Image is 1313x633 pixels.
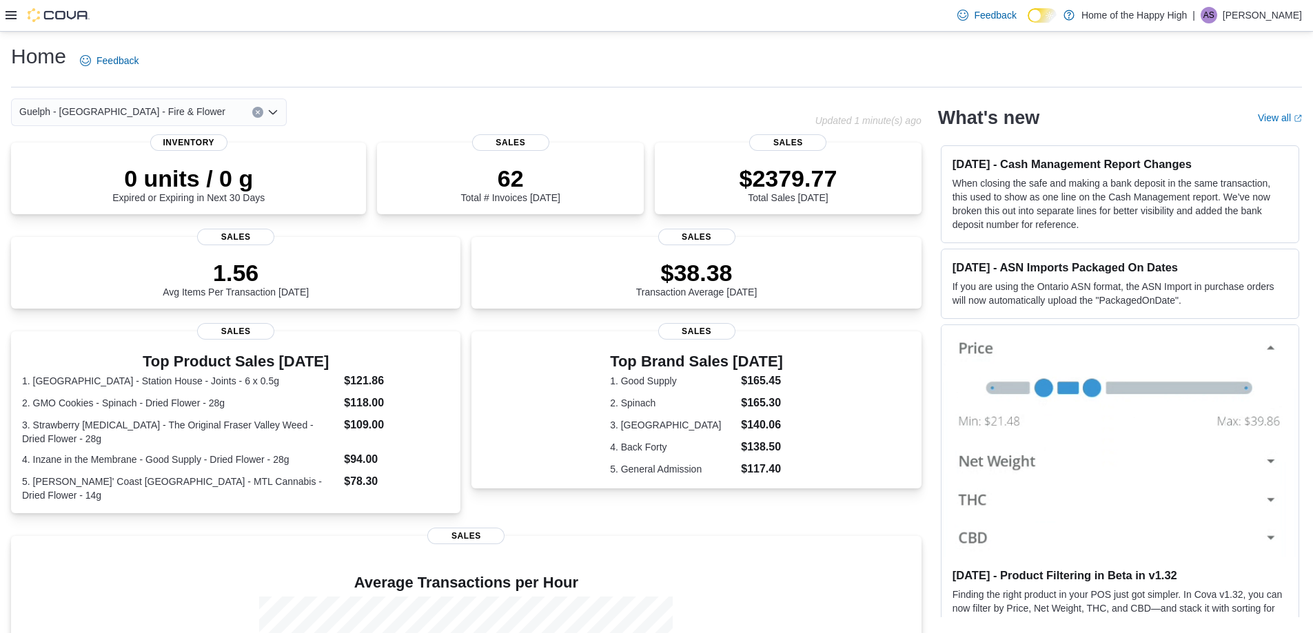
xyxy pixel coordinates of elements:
a: View allExternal link [1258,112,1302,123]
span: Guelph - [GEOGRAPHIC_DATA] - Fire & Flower [19,103,225,120]
span: Feedback [974,8,1016,22]
div: Total # Invoices [DATE] [461,165,560,203]
div: Transaction Average [DATE] [636,259,757,298]
p: [PERSON_NAME] [1223,7,1302,23]
span: Sales [197,323,274,340]
p: $38.38 [636,259,757,287]
dd: $109.00 [344,417,449,433]
dd: $94.00 [344,451,449,468]
p: Home of the Happy High [1081,7,1187,23]
h3: [DATE] - Product Filtering in Beta in v1.32 [953,568,1287,582]
p: $2379.77 [739,165,837,192]
span: Sales [472,134,549,151]
span: Sales [749,134,826,151]
p: If you are using the Ontario ASN format, the ASN Import in purchase orders will now automatically... [953,280,1287,307]
dd: $78.30 [344,473,449,490]
p: Updated 1 minute(s) ago [815,115,922,126]
h1: Home [11,43,66,70]
h3: [DATE] - Cash Management Report Changes [953,157,1287,171]
span: Sales [658,323,735,340]
button: Open list of options [267,107,278,118]
p: When closing the safe and making a bank deposit in the same transaction, this used to show as one... [953,176,1287,231]
p: 0 units / 0 g [112,165,265,192]
dt: 1. Good Supply [610,374,735,388]
dd: $140.06 [741,417,783,433]
dt: 3. Strawberry [MEDICAL_DATA] - The Original Fraser Valley Weed - Dried Flower - 28g [22,418,338,446]
h3: [DATE] - ASN Imports Packaged On Dates [953,260,1287,274]
dt: 5. [PERSON_NAME]' Coast [GEOGRAPHIC_DATA] - MTL Cannabis - Dried Flower - 14g [22,475,338,502]
span: Sales [658,229,735,245]
dd: $138.50 [741,439,783,455]
dt: 4. Inzane in the Membrane - Good Supply - Dried Flower - 28g [22,453,338,466]
button: Clear input [252,107,263,118]
h3: Top Brand Sales [DATE] [610,353,783,370]
div: Total Sales [DATE] [739,165,837,203]
div: Expired or Expiring in Next 30 Days [112,165,265,203]
dt: 1. [GEOGRAPHIC_DATA] - Station House - Joints - 6 x 0.5g [22,374,338,388]
h3: Top Product Sales [DATE] [22,353,449,370]
span: Sales [197,229,274,245]
dt: 5. General Admission [610,462,735,476]
h4: Average Transactions per Hour [22,574,910,591]
span: Feedback [96,54,139,68]
dt: 2. GMO Cookies - Spinach - Dried Flower - 28g [22,396,338,410]
dd: $165.45 [741,373,783,389]
div: Avg Items Per Transaction [DATE] [163,259,309,298]
span: Sales [427,528,505,544]
dd: $121.86 [344,373,449,389]
img: Cova [28,8,90,22]
div: Austin Sharpe [1201,7,1217,23]
dt: 4. Back Forty [610,440,735,454]
span: Inventory [150,134,227,151]
p: 1.56 [163,259,309,287]
dt: 3. [GEOGRAPHIC_DATA] [610,418,735,432]
a: Feedback [952,1,1021,29]
dd: $117.40 [741,461,783,477]
em: Beta Features [1205,616,1265,627]
input: Dark Mode [1028,8,1057,23]
dd: $165.30 [741,395,783,411]
p: 62 [461,165,560,192]
span: AS [1203,7,1214,23]
dt: 2. Spinach [610,396,735,410]
dd: $118.00 [344,395,449,411]
svg: External link [1294,114,1302,123]
h2: What's new [938,107,1039,129]
p: | [1192,7,1195,23]
a: Feedback [74,47,144,74]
